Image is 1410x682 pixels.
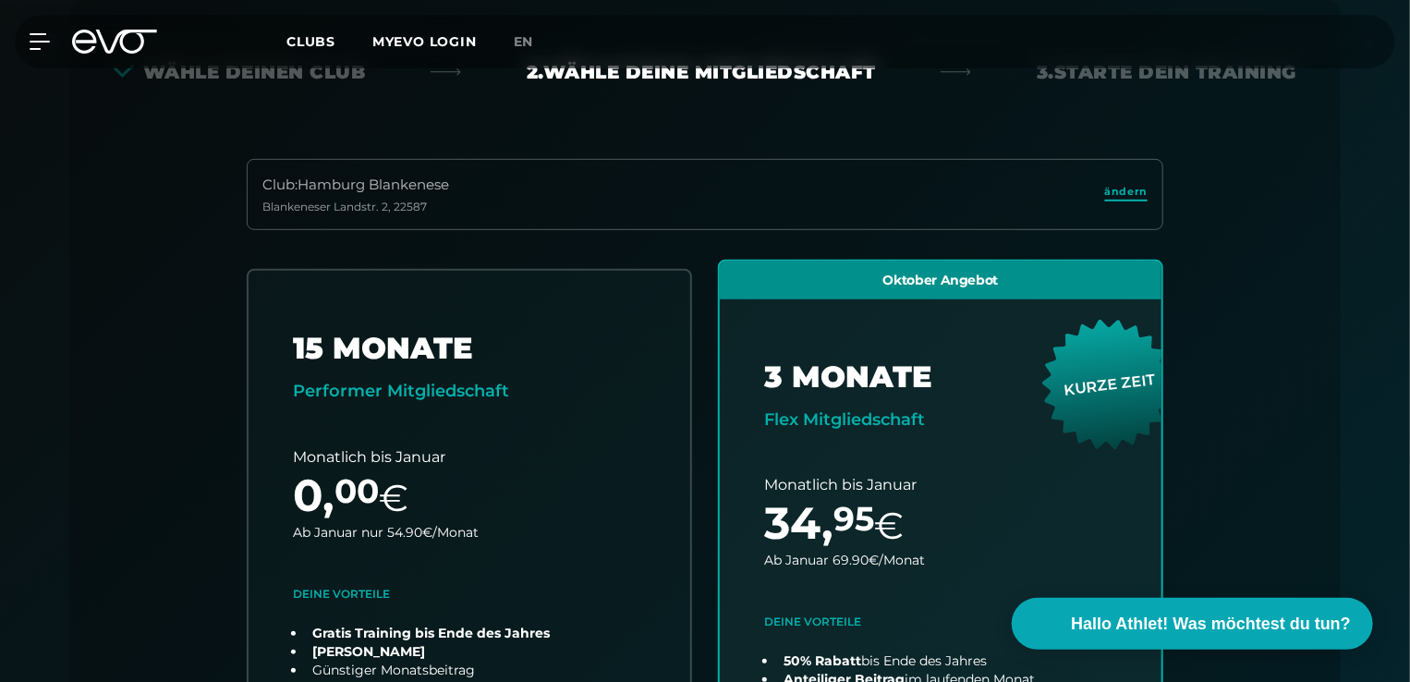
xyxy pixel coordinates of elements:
[1012,598,1373,650] button: Hallo Athlet! Was möchtest du tun?
[286,33,335,50] span: Clubs
[372,33,477,50] a: MYEVO LOGIN
[286,32,372,50] a: Clubs
[262,200,449,214] div: Blankeneser Landstr. 2 , 22587
[262,175,449,196] div: Club : Hamburg Blankenese
[1105,184,1148,205] a: ändern
[514,31,556,53] a: en
[514,33,534,50] span: en
[1105,184,1148,200] span: ändern
[1071,612,1351,637] span: Hallo Athlet! Was möchtest du tun?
